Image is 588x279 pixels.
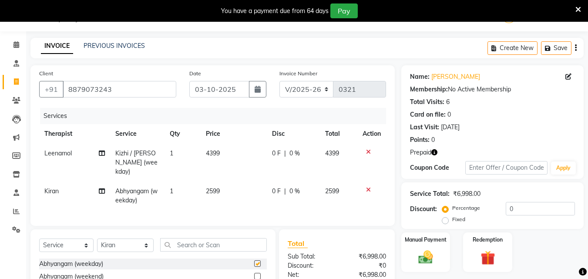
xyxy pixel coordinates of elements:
button: Save [541,41,571,55]
div: ₹0 [337,261,393,270]
th: Price [201,124,267,144]
a: PREVIOUS INVOICES [84,42,145,50]
div: Sub Total: [281,252,337,261]
span: | [284,187,286,196]
div: 0 [447,110,451,119]
input: Search by Name/Mobile/Email/Code [63,81,176,97]
img: _cash.svg [414,249,437,266]
a: [PERSON_NAME] [431,72,480,81]
span: Prepaid [410,148,431,157]
th: Qty [165,124,201,144]
span: 0 F [272,149,281,158]
th: Total [320,124,357,144]
span: 0 % [289,187,300,196]
span: 4399 [206,149,220,157]
button: Apply [551,161,576,175]
div: Name: [410,72,430,81]
div: [DATE] [441,123,460,132]
button: Pay [330,3,358,18]
div: Service Total: [410,189,450,198]
div: Coupon Code [410,163,465,172]
span: Kizhi / [PERSON_NAME] (weekday) [115,149,158,175]
label: Date [189,70,201,77]
span: | [284,149,286,158]
img: _gift.svg [476,249,500,267]
span: Total [288,239,308,248]
th: Service [110,124,165,144]
label: Client [39,70,53,77]
span: 1 [170,187,173,195]
span: 0 % [289,149,300,158]
div: Points: [410,135,430,145]
span: 2599 [325,187,339,195]
div: Total Visits: [410,97,444,107]
label: Fixed [452,215,465,223]
div: Membership: [410,85,448,94]
button: Create New [487,41,538,55]
input: Enter Offer / Coupon Code [465,161,548,175]
div: Card on file: [410,110,446,119]
span: Kiran [44,187,59,195]
label: Redemption [473,236,503,244]
label: Invoice Number [279,70,317,77]
th: Action [357,124,386,144]
th: Therapist [39,124,110,144]
div: Discount: [281,261,337,270]
input: Search or Scan [160,238,267,252]
span: 0 F [272,187,281,196]
div: Last Visit: [410,123,439,132]
th: Disc [267,124,320,144]
label: Manual Payment [405,236,447,244]
span: Leenamol [44,149,72,157]
div: 0 [431,135,435,145]
div: No Active Membership [410,85,575,94]
span: 4399 [325,149,339,157]
div: ₹6,998.00 [337,252,393,261]
div: ₹6,998.00 [453,189,480,198]
span: Abhyangam (weekday) [115,187,158,204]
div: Abhyangam (weekday) [39,259,103,269]
span: 1 [170,149,173,157]
button: +91 [39,81,64,97]
a: INVOICE [41,38,73,54]
div: Services [40,108,393,124]
div: 6 [446,97,450,107]
div: You have a payment due from 64 days [221,7,329,16]
div: Discount: [410,205,437,214]
label: Percentage [452,204,480,212]
span: 2599 [206,187,220,195]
